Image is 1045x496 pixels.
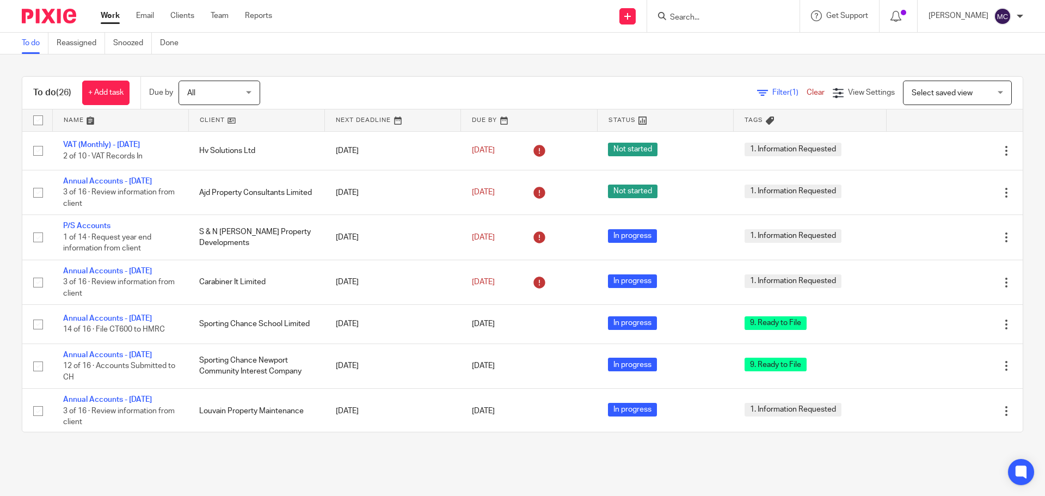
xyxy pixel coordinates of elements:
[912,89,973,97] span: Select saved view
[33,87,71,99] h1: To do
[472,147,495,155] span: [DATE]
[63,351,152,359] a: Annual Accounts - [DATE]
[63,407,175,426] span: 3 of 16 · Review information from client
[608,358,657,371] span: In progress
[325,131,461,170] td: [DATE]
[170,10,194,21] a: Clients
[22,9,76,23] img: Pixie
[929,10,988,21] p: [PERSON_NAME]
[211,10,229,21] a: Team
[188,260,324,304] td: Carabiner It Limited
[325,215,461,260] td: [DATE]
[472,407,495,415] span: [DATE]
[63,267,152,275] a: Annual Accounts - [DATE]
[113,33,152,54] a: Snoozed
[63,141,140,149] a: VAT (Monthly) - [DATE]
[188,305,324,344] td: Sporting Chance School Limited
[57,33,105,54] a: Reassigned
[245,10,272,21] a: Reports
[608,403,657,417] span: In progress
[826,12,868,20] span: Get Support
[325,170,461,215] td: [DATE]
[188,215,324,260] td: S & N [PERSON_NAME] Property Developments
[745,229,841,243] span: 1. Information Requested
[472,188,495,196] span: [DATE]
[745,143,841,156] span: 1. Information Requested
[472,320,495,328] span: [DATE]
[187,89,195,97] span: All
[188,389,324,433] td: Louvain Property Maintenance
[325,305,461,344] td: [DATE]
[472,278,495,286] span: [DATE]
[63,152,143,160] span: 2 of 10 · VAT Records In
[188,131,324,170] td: Hv Solutions Ltd
[325,260,461,304] td: [DATE]
[745,316,807,330] span: 9. Ready to File
[669,13,767,23] input: Search
[848,89,895,96] span: View Settings
[82,81,130,105] a: + Add task
[188,344,324,388] td: Sporting Chance Newport Community Interest Company
[608,185,657,198] span: Not started
[608,143,657,156] span: Not started
[745,358,807,371] span: 9. Ready to File
[63,278,175,297] span: 3 of 16 · Review information from client
[149,87,173,98] p: Due by
[63,189,175,208] span: 3 of 16 · Review information from client
[745,117,763,123] span: Tags
[63,396,152,403] a: Annual Accounts - [DATE]
[56,88,71,97] span: (26)
[608,274,657,288] span: In progress
[745,403,841,417] span: 1. Information Requested
[325,344,461,388] td: [DATE]
[745,274,841,288] span: 1. Information Requested
[608,229,657,243] span: In progress
[160,33,187,54] a: Done
[63,234,151,253] span: 1 of 14 · Request year end information from client
[608,316,657,330] span: In progress
[790,89,798,96] span: (1)
[136,10,154,21] a: Email
[101,10,120,21] a: Work
[325,389,461,433] td: [DATE]
[772,89,807,96] span: Filter
[63,222,110,230] a: P/S Accounts
[472,234,495,241] span: [DATE]
[994,8,1011,25] img: svg%3E
[63,362,175,381] span: 12 of 16 · Accounts Submitted to CH
[22,33,48,54] a: To do
[472,362,495,370] span: [DATE]
[188,170,324,215] td: Ajd Property Consultants Limited
[807,89,825,96] a: Clear
[63,326,165,334] span: 14 of 16 · File CT600 to HMRC
[63,315,152,322] a: Annual Accounts - [DATE]
[745,185,841,198] span: 1. Information Requested
[63,177,152,185] a: Annual Accounts - [DATE]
